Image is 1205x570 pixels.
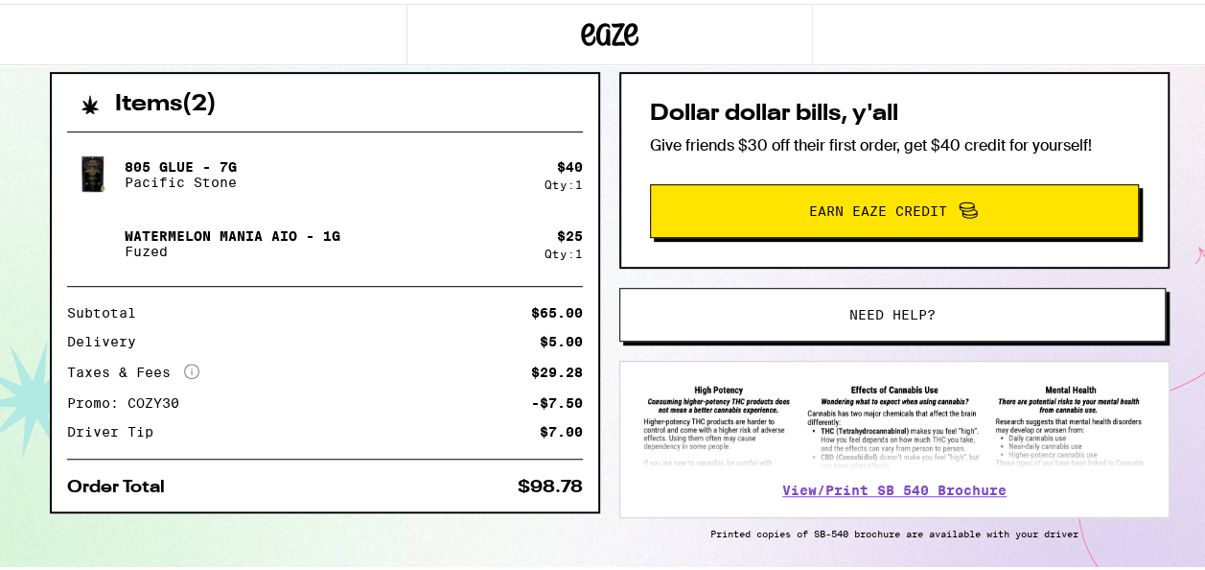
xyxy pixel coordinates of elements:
div: $65.00 [531,302,583,316]
img: Watermelon Mania AIO - 1g [67,213,121,267]
span: Earn Eaze Credit [809,201,947,214]
div: Order Total [67,475,178,492]
button: Earn Eaze Credit [650,180,1139,234]
img: 805 Glue - 7g [67,144,121,198]
p: Printed copies of SB-540 brochure are available with your driver [619,524,1170,535]
div: Taxes & Fees [67,360,199,377]
div: $98.78 [518,475,583,492]
div: Qty: 1 [545,175,583,187]
div: Promo: COZY30 [67,392,193,406]
img: SB 540 Brochure preview [639,377,1149,466]
span: Need help? [849,304,936,318]
h2: Items ( 2 ) [115,89,217,112]
p: Give friends $30 off their first order, get $40 credit for yourself! [650,131,1139,152]
div: Driver Tip [67,421,167,435]
div: -$7.50 [531,392,583,406]
p: Watermelon Mania AIO - 1g [125,225,340,240]
div: $ 40 [557,155,583,171]
div: Delivery [67,331,150,344]
div: $5.00 [540,331,583,344]
a: View/Print SB 540 Brochure [782,479,1007,494]
p: Fuzed [125,240,340,255]
span: Hi. Need any help? [12,13,138,29]
div: $7.00 [540,421,583,435]
button: Need help? [619,284,1166,338]
h2: Dollar dollar bills, y'all [650,99,1139,122]
div: $ 25 [557,225,583,240]
p: Pacific Stone [125,171,237,186]
div: Qty: 1 [545,244,583,256]
div: $29.28 [531,362,583,375]
p: 805 Glue - 7g [125,155,237,171]
div: Subtotal [67,302,150,316]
